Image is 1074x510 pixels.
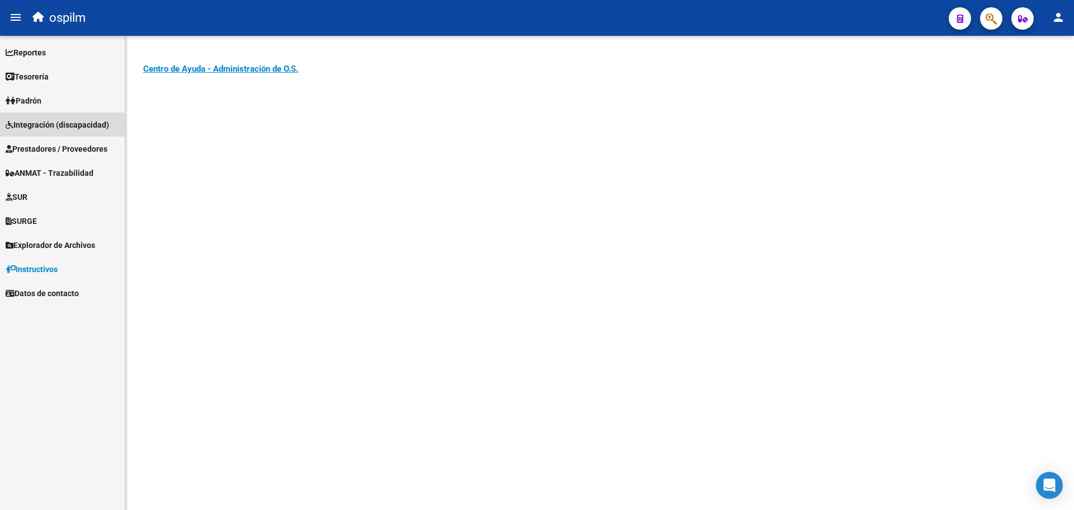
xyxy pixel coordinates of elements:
[6,71,49,83] span: Tesorería
[9,11,22,24] mat-icon: menu
[143,64,298,74] a: Centro de Ayuda - Administración de O.S.
[1052,11,1065,24] mat-icon: person
[6,46,46,59] span: Reportes
[6,263,58,275] span: Instructivos
[1036,472,1063,499] div: Open Intercom Messenger
[49,6,86,30] span: ospilm
[6,167,93,179] span: ANMAT - Trazabilidad
[6,287,79,300] span: Datos de contacto
[6,143,107,155] span: Prestadores / Proveedores
[6,239,95,251] span: Explorador de Archivos
[6,119,109,131] span: Integración (discapacidad)
[6,191,27,203] span: SUR
[6,215,37,227] span: SURGE
[6,95,41,107] span: Padrón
